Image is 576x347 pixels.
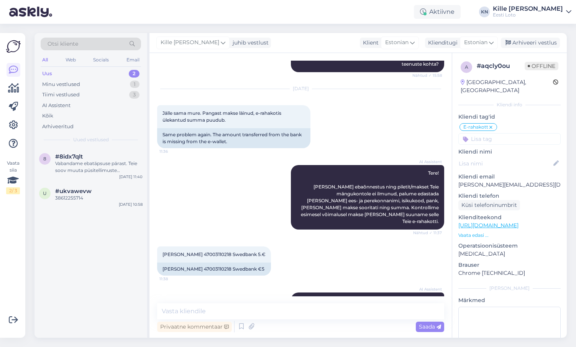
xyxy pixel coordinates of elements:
span: Nähtud ✓ 15:58 [412,73,442,78]
div: [DATE] 11:40 [119,174,143,180]
p: Chrome [TECHNICAL_ID] [458,269,561,277]
div: Kliendi info [458,101,561,108]
p: [MEDICAL_DATA] [458,250,561,258]
div: 38612255714 [55,195,143,202]
span: u [43,190,47,196]
div: Klient [360,39,379,47]
p: Operatsioonisüsteem [458,242,561,250]
input: Lisa nimi [459,159,552,168]
div: Aktiivne [414,5,461,19]
span: 11:36 [159,149,188,154]
span: E-rahakott [463,125,488,129]
div: Arhiveeri vestlus [501,38,560,48]
div: Web [64,55,77,65]
span: [PERSON_NAME] 47003110218 Swedbank 5.€ [162,251,266,257]
img: Askly Logo [6,39,21,54]
div: Privaatne kommentaar [157,322,232,332]
div: Küsi telefoninumbrit [458,200,520,210]
p: Kliendi nimi [458,148,561,156]
div: Socials [92,55,110,65]
span: #8idx7qlt [55,153,83,160]
p: Märkmed [458,296,561,304]
span: AI Assistent [413,159,442,165]
div: [DATE] [157,85,444,92]
span: Uued vestlused [73,136,109,143]
div: Uus [42,70,52,78]
span: Otsi kliente [48,40,78,48]
div: KN [479,7,490,17]
div: Kõik [42,112,53,120]
span: Saada [419,323,441,330]
div: 3 [129,91,139,99]
div: 1 [130,81,139,88]
input: Lisa tag [458,133,561,145]
div: 2 [129,70,139,78]
p: [PERSON_NAME][EMAIL_ADDRESS][DOMAIN_NAME] [458,181,561,189]
span: a [465,64,468,70]
span: Jälle sama mure. Pangast makse läinud, e-rahakotis ülekantud summa puudub. [162,110,282,123]
div: 2 / 3 [6,187,20,194]
div: [DATE] 10:58 [119,202,143,207]
div: [PERSON_NAME] 47003110218 Swedbank €5 [157,263,271,276]
div: Vaata siia [6,160,20,194]
div: [GEOGRAPHIC_DATA], [GEOGRAPHIC_DATA] [461,78,553,94]
div: Eesti Loto [493,12,563,18]
span: Nähtud ✓ 11:37 [413,230,442,236]
div: Email [125,55,141,65]
div: AI Assistent [42,102,71,109]
span: Kille [PERSON_NAME] [161,38,219,47]
span: Offline [525,62,558,70]
div: juhib vestlust [230,39,269,47]
div: All [41,55,49,65]
div: Kille [PERSON_NAME] [493,6,563,12]
div: # aqcly0ou [477,61,525,71]
span: 11:38 [159,276,188,282]
p: Kliendi email [458,173,561,181]
p: Kliendi tag'id [458,113,561,121]
p: Vaata edasi ... [458,232,561,239]
div: Same problem again. The amount transferred from the bank is missing from the e-wallet. [157,128,310,148]
div: Vabandame ebatäpsuse pärast. Teie soov muuta püsitellimuste makseallikat [PERSON_NAME] peatamata ... [55,160,143,174]
p: Kliendi telefon [458,192,561,200]
div: [PERSON_NAME] [458,285,561,292]
a: [URL][DOMAIN_NAME] [458,222,519,229]
span: 8 [43,156,46,162]
div: Arhiveeritud [42,123,74,131]
p: Brauser [458,261,561,269]
span: AI Assistent [413,286,442,292]
p: Klienditeekond [458,213,561,221]
span: Estonian [385,38,409,47]
div: Minu vestlused [42,81,80,88]
div: Tiimi vestlused [42,91,80,99]
div: Klienditugi [425,39,458,47]
a: Kille [PERSON_NAME]Eesti Loto [493,6,571,18]
span: #ukvawevw [55,188,92,195]
span: Estonian [464,38,487,47]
